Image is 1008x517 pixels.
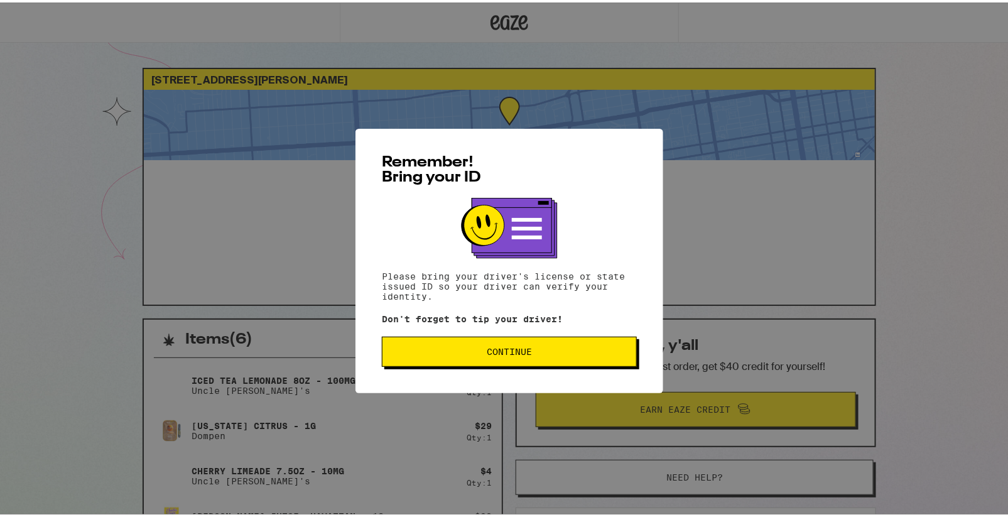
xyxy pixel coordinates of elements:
span: Continue [487,345,532,354]
span: Remember! Bring your ID [382,153,481,183]
span: Hi. Need any help? [8,9,90,19]
p: Don't forget to tip your driver! [382,312,637,322]
p: Please bring your driver's license or state issued ID so your driver can verify your identity. [382,269,637,299]
button: Continue [382,334,637,364]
